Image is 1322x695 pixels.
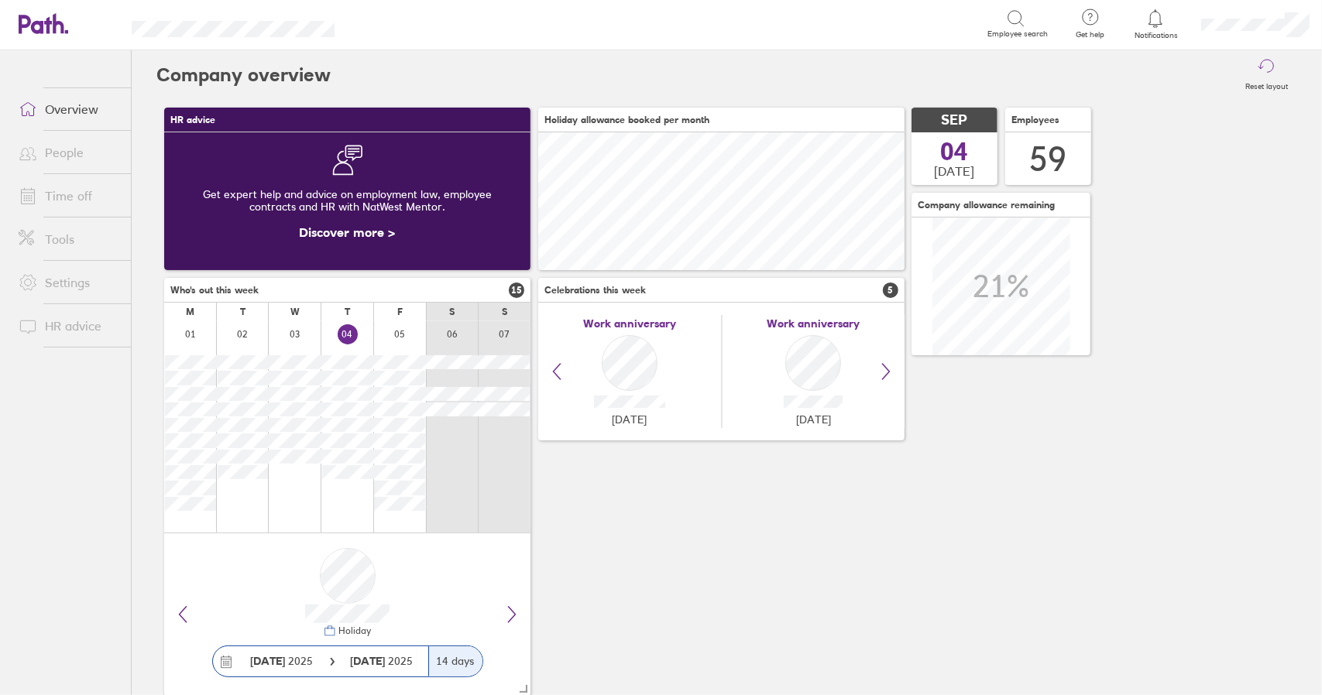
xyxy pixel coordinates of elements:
span: Get help [1065,30,1115,39]
div: T [345,306,350,317]
span: 15 [509,282,524,298]
span: 2025 [251,655,314,667]
a: People [6,137,131,168]
a: Discover more > [300,224,396,240]
a: Tools [6,224,131,255]
div: 14 days [428,646,482,676]
span: Notifications [1131,31,1181,40]
a: Settings [6,267,131,298]
span: 2025 [351,655,414,667]
span: 04 [941,139,969,164]
span: [DATE] [612,413,647,426]
div: M [186,306,194,317]
span: SEP [942,112,968,128]
span: [DATE] [796,413,831,426]
div: Search [376,16,416,30]
button: Reset layout [1236,50,1297,100]
div: T [240,306,246,317]
span: 5 [883,282,898,298]
div: Get expert help and advice on employment law, employee contracts and HR with NatWest Mentor. [177,176,518,225]
div: F [397,306,403,317]
div: Holiday [336,625,372,636]
span: Employee search [987,29,1048,39]
h2: Company overview [156,50,331,100]
a: Overview [6,94,131,125]
a: HR advice [6,310,131,341]
strong: [DATE] [351,654,389,668]
span: [DATE] [935,164,975,178]
label: Reset layout [1236,77,1297,91]
strong: [DATE] [251,654,286,668]
span: Who's out this week [170,285,259,296]
span: Holiday allowance booked per month [544,115,709,125]
a: Time off [6,180,131,211]
span: Work anniversary [767,317,860,330]
span: HR advice [170,115,215,125]
div: S [449,306,455,317]
a: Notifications [1131,8,1181,40]
span: Work anniversary [583,317,676,330]
div: 59 [1030,139,1067,179]
span: Employees [1011,115,1059,125]
span: Celebrations this week [544,285,646,296]
span: Company allowance remaining [918,200,1055,211]
div: S [502,306,507,317]
div: W [290,306,300,317]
